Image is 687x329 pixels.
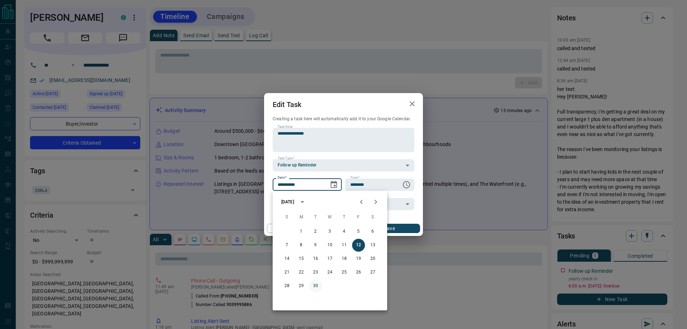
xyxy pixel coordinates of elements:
span: Thursday [338,210,351,224]
button: 17 [323,252,336,265]
button: Choose date, selected date is Sep 12, 2025 [327,178,341,192]
button: 8 [295,239,308,252]
span: Saturday [366,210,379,224]
button: 9 [309,239,322,252]
span: Friday [352,210,365,224]
button: 13 [366,239,379,252]
span: Sunday [281,210,293,224]
button: 3 [323,225,336,238]
span: Tuesday [309,210,322,224]
button: 23 [309,266,322,279]
button: 2 [309,225,322,238]
button: Choose time, selected time is 6:00 AM [399,178,414,192]
button: 21 [281,266,293,279]
button: 7 [281,239,293,252]
button: 15 [295,252,308,265]
p: Creating a task here will automatically add it to your Google Calendar. [273,116,414,122]
button: 11 [338,239,351,252]
button: 12 [352,239,365,252]
div: Follow up Reminder [273,159,414,171]
button: 24 [323,266,336,279]
span: Monday [295,210,308,224]
label: Date [278,175,287,180]
h2: Edit Task [264,93,310,116]
button: 26 [352,266,365,279]
button: 14 [281,252,293,265]
label: Task Note [278,125,292,129]
button: 19 [352,252,365,265]
button: Previous month [354,195,369,209]
button: 5 [352,225,365,238]
label: Time [350,175,360,180]
span: Wednesday [323,210,336,224]
button: 6 [366,225,379,238]
button: 1 [295,225,308,238]
button: 30 [309,280,322,292]
label: Task Type [278,156,294,161]
div: [DATE] [281,199,294,205]
button: calendar view is open, switch to year view [296,196,308,208]
button: 18 [338,252,351,265]
button: 22 [295,266,308,279]
button: 20 [366,252,379,265]
button: 10 [323,239,336,252]
button: Cancel [267,224,328,233]
button: 16 [309,252,322,265]
button: 29 [295,280,308,292]
button: Next month [369,195,383,209]
button: 4 [338,225,351,238]
button: 25 [338,266,351,279]
button: Save [359,224,420,233]
button: 28 [281,280,293,292]
button: 27 [366,266,379,279]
